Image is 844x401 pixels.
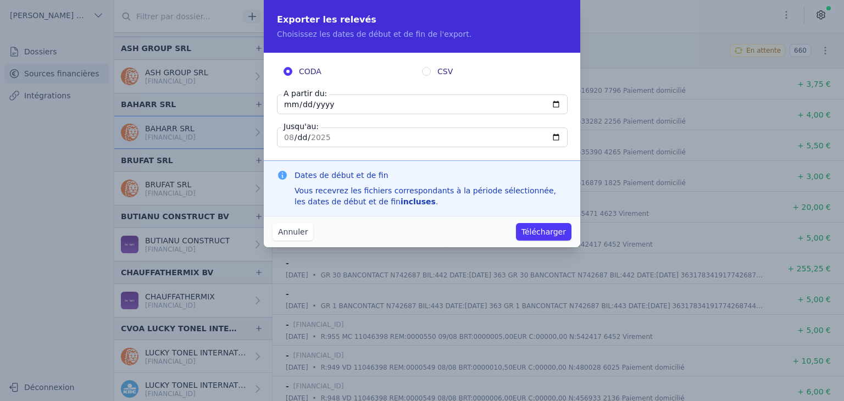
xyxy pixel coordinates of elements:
div: Vous recevrez les fichiers correspondants à la période sélectionnée, les dates de début et de fin . [295,185,567,207]
label: Jusqu'au: [281,121,321,132]
label: A partir du: [281,88,329,99]
p: Choisissez les dates de début et de fin de l'export. [277,29,567,40]
span: CODA [299,66,321,77]
label: CODA [284,66,422,77]
h2: Exporter les relevés [277,13,567,26]
button: Télécharger [516,223,571,241]
strong: incluses [401,197,436,206]
label: CSV [422,66,560,77]
button: Annuler [273,223,313,241]
input: CSV [422,67,431,76]
span: CSV [437,66,453,77]
input: CODA [284,67,292,76]
h3: Dates de début et de fin [295,170,567,181]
